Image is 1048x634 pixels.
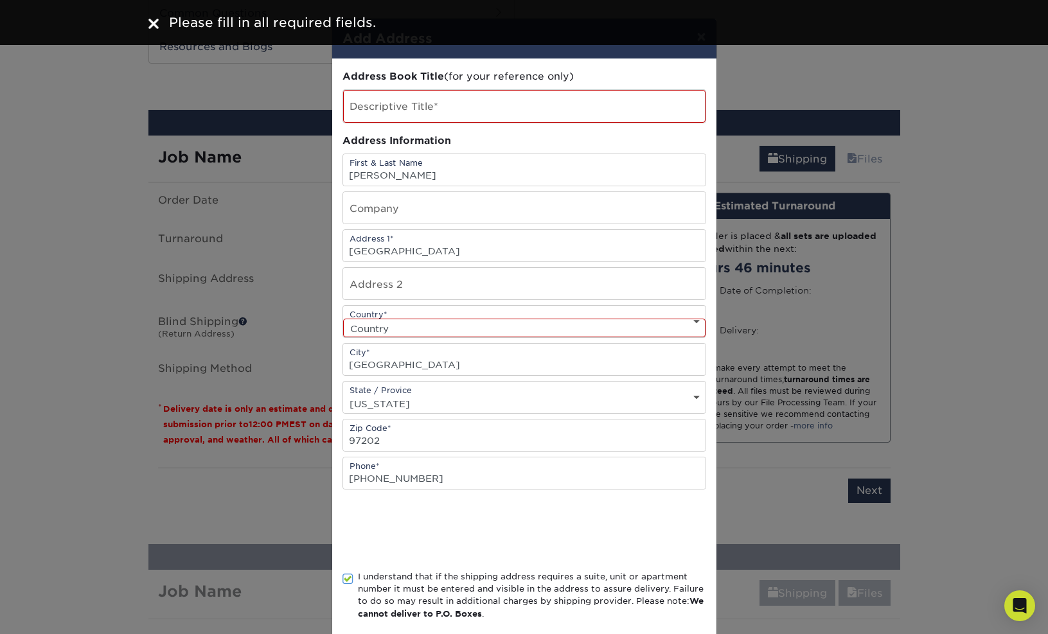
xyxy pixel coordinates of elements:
[342,69,706,84] div: (for your reference only)
[169,15,376,30] span: Please fill in all required fields.
[358,596,704,618] b: We cannot deliver to P.O. Boxes
[1004,590,1035,621] div: Open Intercom Messenger
[342,70,444,82] span: Address Book Title
[342,134,706,148] div: Address Information
[148,19,159,29] img: close
[358,570,706,621] div: I understand that if the shipping address requires a suite, unit or apartment number it must be e...
[342,505,538,555] iframe: reCAPTCHA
